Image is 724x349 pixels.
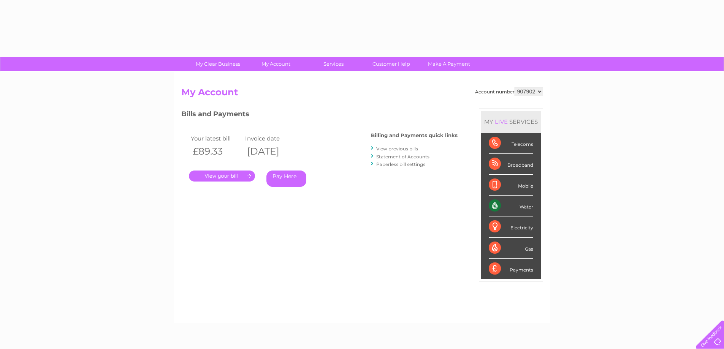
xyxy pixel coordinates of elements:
div: Account number [475,87,543,96]
a: . [189,171,255,182]
a: Services [302,57,365,71]
div: Electricity [489,216,533,237]
a: Customer Help [360,57,423,71]
div: Gas [489,238,533,259]
td: Invoice date [243,133,298,144]
div: Telecoms [489,133,533,154]
a: View previous bills [376,146,418,152]
div: LIVE [493,118,509,125]
div: Broadband [489,154,533,175]
h4: Billing and Payments quick links [371,133,458,138]
div: Mobile [489,175,533,196]
td: Your latest bill [189,133,244,144]
div: MY SERVICES [481,111,541,133]
th: £89.33 [189,144,244,159]
a: Paperless bill settings [376,161,425,167]
a: Make A Payment [418,57,480,71]
h2: My Account [181,87,543,101]
th: [DATE] [243,144,298,159]
h3: Bills and Payments [181,109,458,122]
a: Pay Here [266,171,306,187]
div: Payments [489,259,533,279]
a: My Account [244,57,307,71]
a: Statement of Accounts [376,154,429,159]
div: Water [489,196,533,216]
a: My Clear Business [187,57,249,71]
